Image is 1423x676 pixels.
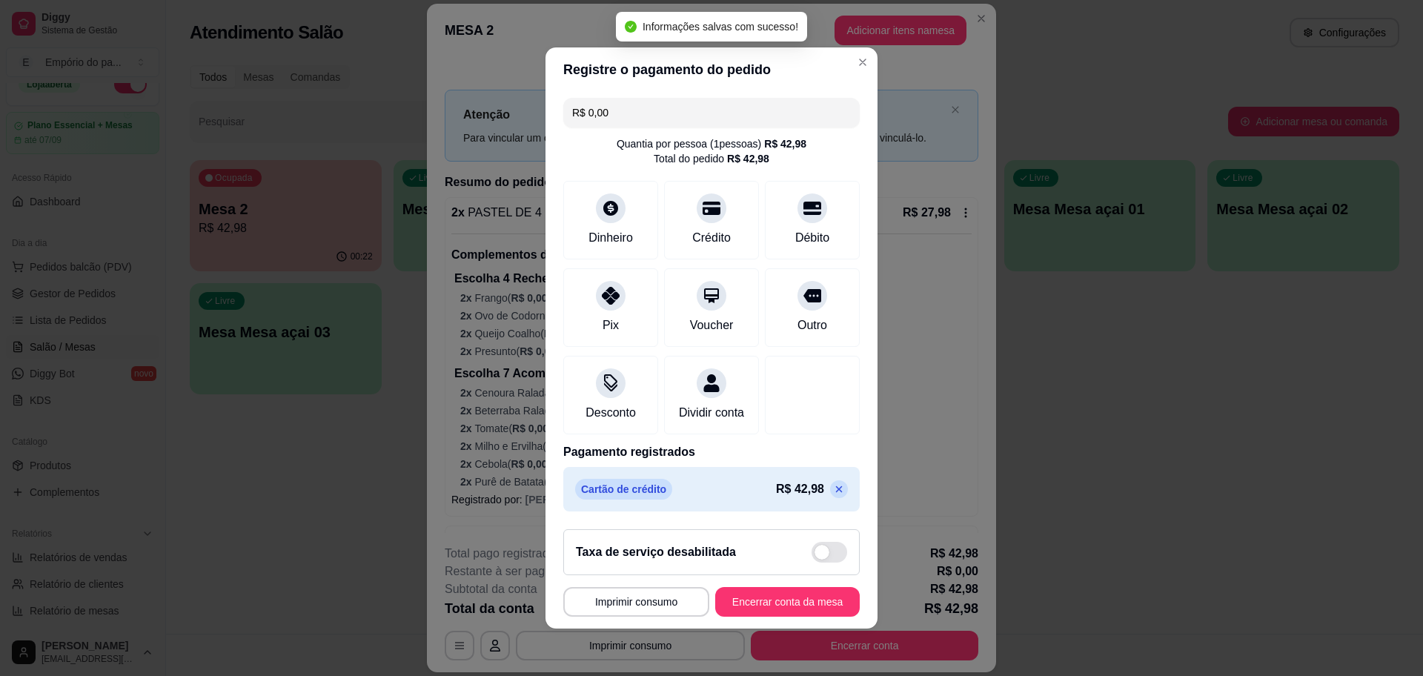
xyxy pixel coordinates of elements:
[727,151,769,166] div: R$ 42,98
[654,151,769,166] div: Total do pedido
[795,229,829,247] div: Débito
[563,443,860,461] p: Pagamento registrados
[690,317,734,334] div: Voucher
[576,543,736,561] h2: Taxa de serviço desabilitada
[851,50,875,74] button: Close
[679,404,744,422] div: Dividir conta
[625,21,637,33] span: check-circle
[588,229,633,247] div: Dinheiro
[764,136,806,151] div: R$ 42,98
[797,317,827,334] div: Outro
[603,317,619,334] div: Pix
[617,136,806,151] div: Quantia por pessoa ( 1 pessoas)
[572,98,851,127] input: Ex.: hambúrguer de cordeiro
[586,404,636,422] div: Desconto
[715,587,860,617] button: Encerrar conta da mesa
[776,480,824,498] p: R$ 42,98
[545,47,878,92] header: Registre o pagamento do pedido
[692,229,731,247] div: Crédito
[643,21,798,33] span: Informações salvas com sucesso!
[575,479,672,500] p: Cartão de crédito
[563,587,709,617] button: Imprimir consumo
